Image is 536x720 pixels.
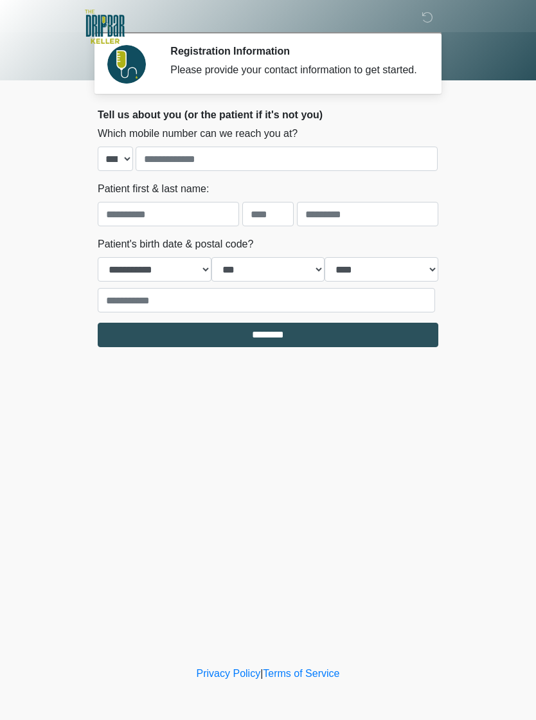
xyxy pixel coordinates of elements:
img: The DRIPBaR - Keller Logo [85,10,125,44]
a: Privacy Policy [197,668,261,679]
label: Which mobile number can we reach you at? [98,126,298,141]
label: Patient's birth date & postal code? [98,237,253,252]
img: Agent Avatar [107,45,146,84]
div: Please provide your contact information to get started. [170,62,419,78]
h2: Tell us about you (or the patient if it's not you) [98,109,438,121]
a: Terms of Service [263,668,339,679]
label: Patient first & last name: [98,181,209,197]
a: | [260,668,263,679]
